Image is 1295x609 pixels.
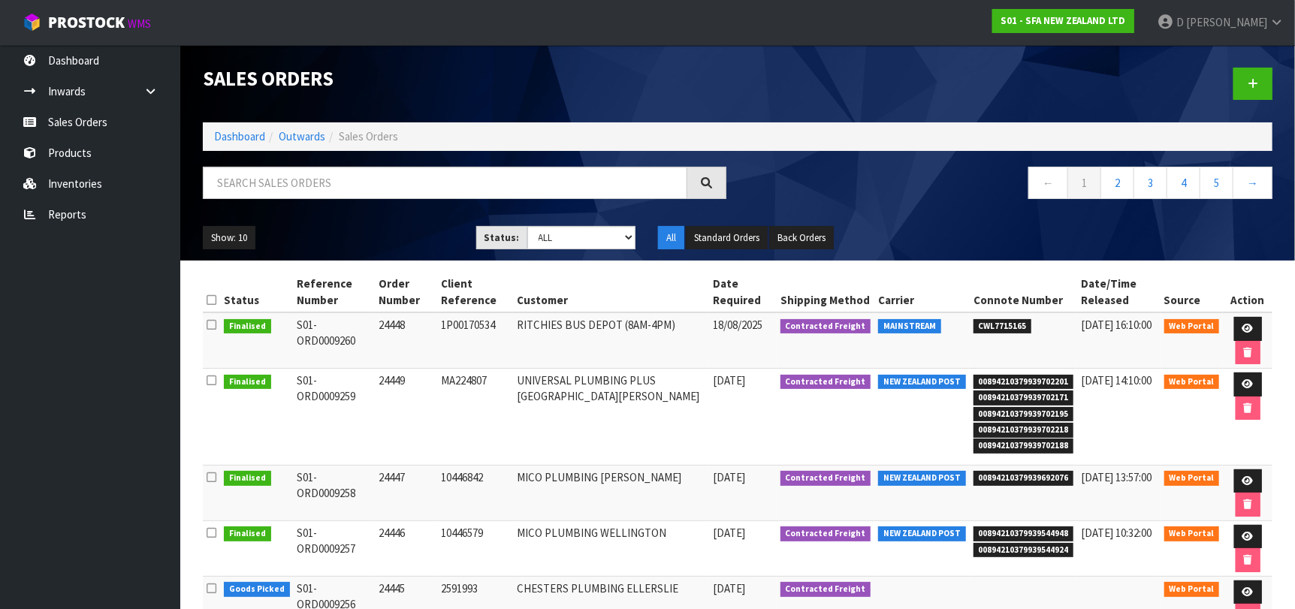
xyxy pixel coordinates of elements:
[203,68,726,89] h1: Sales Orders
[224,471,271,486] span: Finalised
[339,129,398,143] span: Sales Orders
[769,226,834,250] button: Back Orders
[220,272,294,312] th: Status
[974,319,1032,334] span: CWL7715165
[224,375,271,390] span: Finalised
[128,17,151,31] small: WMS
[709,272,777,312] th: Date Required
[1081,526,1152,540] span: [DATE] 10:32:00
[513,312,709,369] td: RITCHIES BUS DEPOT (8AM-4PM)
[1223,272,1272,312] th: Action
[713,526,745,540] span: [DATE]
[713,581,745,595] span: [DATE]
[1164,582,1220,597] span: Web Portal
[780,582,871,597] span: Contracted Freight
[294,465,376,520] td: S01-ORD0009258
[224,526,271,541] span: Finalised
[214,129,265,143] a: Dashboard
[294,312,376,369] td: S01-ORD0009260
[974,543,1074,558] span: 00894210379939544924
[713,318,762,332] span: 18/08/2025
[974,526,1074,541] span: 00894210379939544948
[713,470,745,484] span: [DATE]
[437,465,514,520] td: 10446842
[1164,471,1220,486] span: Web Portal
[974,375,1074,390] span: 00894210379939702201
[974,439,1074,454] span: 00894210379939702188
[878,319,941,334] span: MAINSTREAM
[874,272,970,312] th: Carrier
[1164,375,1220,390] span: Web Portal
[513,272,709,312] th: Customer
[294,369,376,466] td: S01-ORD0009259
[48,13,125,32] span: ProStock
[878,526,966,541] span: NEW ZEALAND POST
[376,369,437,466] td: 24449
[686,226,768,250] button: Standard Orders
[1067,167,1101,199] a: 1
[1081,373,1152,387] span: [DATE] 14:10:00
[294,520,376,576] td: S01-ORD0009257
[1001,14,1126,27] strong: S01 - SFA NEW ZEALAND LTD
[203,226,255,250] button: Show: 10
[376,520,437,576] td: 24446
[878,375,966,390] span: NEW ZEALAND POST
[23,13,41,32] img: cube-alt.png
[1167,167,1200,199] a: 4
[974,407,1074,422] span: 00894210379939702195
[974,423,1074,438] span: 00894210379939702218
[1200,167,1233,199] a: 5
[1028,167,1068,199] a: ←
[658,226,684,250] button: All
[749,167,1272,204] nav: Page navigation
[780,319,871,334] span: Contracted Freight
[1164,526,1220,541] span: Web Portal
[203,167,687,199] input: Search sales orders
[437,369,514,466] td: MA224807
[974,471,1074,486] span: 00894210379939692076
[513,465,709,520] td: MICO PLUMBING [PERSON_NAME]
[1164,319,1220,334] span: Web Portal
[1077,272,1160,312] th: Date/Time Released
[437,312,514,369] td: 1P00170534
[376,272,437,312] th: Order Number
[376,312,437,369] td: 24448
[1161,272,1224,312] th: Source
[279,129,325,143] a: Outwards
[1176,15,1184,29] span: D
[780,375,871,390] span: Contracted Freight
[1186,15,1267,29] span: [PERSON_NAME]
[974,390,1074,405] span: 00894210379939702171
[970,272,1078,312] th: Connote Number
[1100,167,1134,199] a: 2
[513,369,709,466] td: UNIVERSAL PLUMBING PLUS [GEOGRAPHIC_DATA][PERSON_NAME]
[484,231,520,244] strong: Status:
[437,272,514,312] th: Client Reference
[224,319,271,334] span: Finalised
[780,471,871,486] span: Contracted Freight
[878,471,966,486] span: NEW ZEALAND POST
[376,465,437,520] td: 24447
[513,520,709,576] td: MICO PLUMBING WELLINGTON
[1134,167,1167,199] a: 3
[1233,167,1272,199] a: →
[294,272,376,312] th: Reference Number
[713,373,745,387] span: [DATE]
[1081,470,1152,484] span: [DATE] 13:57:00
[437,520,514,576] td: 10446579
[777,272,875,312] th: Shipping Method
[780,526,871,541] span: Contracted Freight
[224,582,290,597] span: Goods Picked
[1081,318,1152,332] span: [DATE] 16:10:00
